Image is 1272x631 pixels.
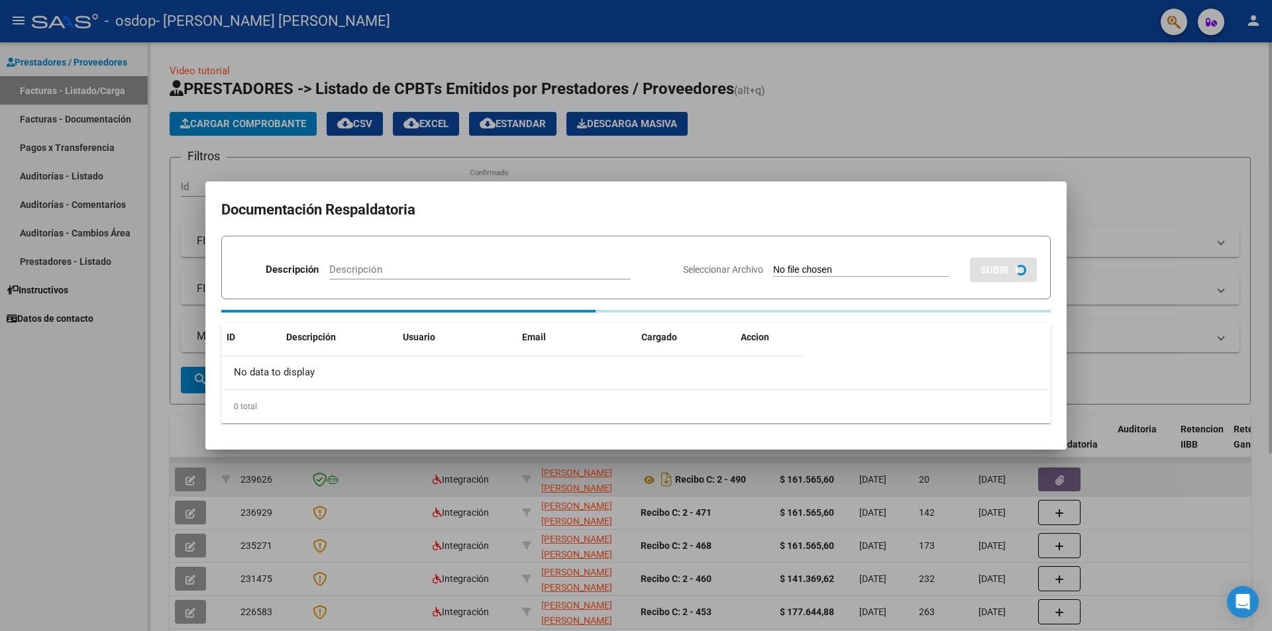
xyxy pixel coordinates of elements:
[980,264,1009,276] span: SUBIR
[641,332,677,342] span: Cargado
[397,323,517,352] datatable-header-cell: Usuario
[221,197,1051,222] h2: Documentación Respaldatoria
[266,262,319,277] p: Descripción
[636,323,735,352] datatable-header-cell: Cargado
[522,332,546,342] span: Email
[517,323,636,352] datatable-header-cell: Email
[286,332,336,342] span: Descripción
[221,323,281,352] datatable-header-cell: ID
[281,323,397,352] datatable-header-cell: Descripción
[683,264,763,275] span: Seleccionar Archivo
[227,332,235,342] span: ID
[741,332,769,342] span: Accion
[221,390,1051,423] div: 0 total
[221,356,802,389] div: No data to display
[1227,586,1259,618] div: Open Intercom Messenger
[403,332,435,342] span: Usuario
[970,258,1037,282] button: SUBIR
[735,323,802,352] datatable-header-cell: Accion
